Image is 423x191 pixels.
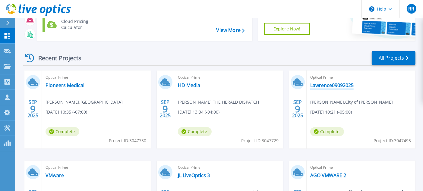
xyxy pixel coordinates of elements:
[241,137,279,144] span: Project ID: 3047729
[310,109,352,115] span: [DATE] 10:21 (-05:00)
[374,137,411,144] span: Project ID: 3047495
[178,99,259,105] span: [PERSON_NAME] , THE HERALD DISPATCH
[292,98,303,120] div: SEP 2025
[178,164,279,171] span: Optical Prime
[159,98,171,120] div: SEP 2025
[109,137,146,144] span: Project ID: 3047730
[46,127,79,136] span: Complete
[46,82,84,88] a: Pioneers Medical
[178,74,279,81] span: Optical Prime
[310,82,354,88] a: Lawrence09092025
[30,106,36,111] span: 9
[310,99,393,105] span: [PERSON_NAME] , City of [PERSON_NAME]
[178,82,200,88] a: HD Media
[23,51,90,65] div: Recent Projects
[46,109,87,115] span: [DATE] 10:35 (-07:00)
[178,109,219,115] span: [DATE] 13:34 (-04:00)
[163,106,168,111] span: 9
[178,172,210,178] a: JL LiveOptics 3
[178,127,212,136] span: Complete
[310,164,412,171] span: Optical Prime
[408,6,414,11] span: RR
[58,18,103,30] div: Cloud Pricing Calculator
[46,164,147,171] span: Optical Prime
[216,27,245,33] a: View More
[310,127,344,136] span: Complete
[46,74,147,81] span: Optical Prime
[46,99,123,105] span: [PERSON_NAME] , [GEOGRAPHIC_DATA]
[372,51,415,65] a: All Projects
[43,17,104,32] a: Cloud Pricing Calculator
[310,172,346,178] a: AGO VMWARE 2
[27,98,39,120] div: SEP 2025
[46,172,64,178] a: VMware
[264,23,310,35] a: Explore Now!
[310,74,412,81] span: Optical Prime
[295,106,300,111] span: 9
